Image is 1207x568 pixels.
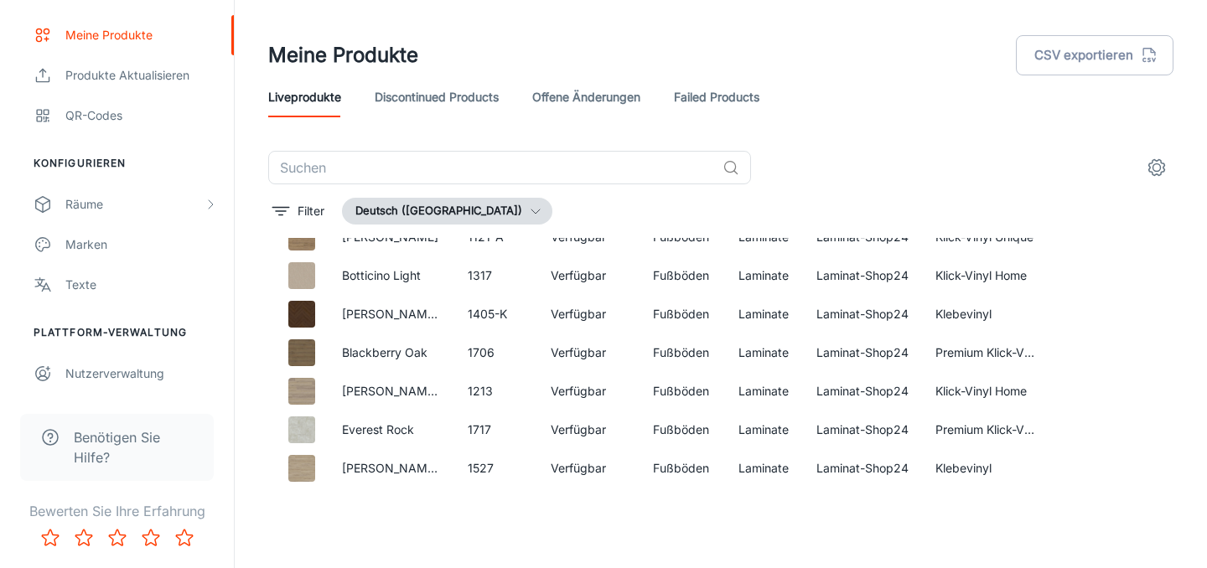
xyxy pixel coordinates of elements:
a: Everest Rock [342,422,414,436]
td: 1317 [454,256,537,295]
td: Klick-Vinyl Home [922,256,1048,295]
button: filter [268,198,329,225]
td: Laminate [725,295,803,333]
td: Verfügbar [537,256,640,295]
div: Marken [65,235,217,254]
td: Klick-Vinyl Home [922,372,1048,411]
td: Verfügbar [537,411,640,449]
td: 1213 [454,372,537,411]
button: Rate 3 star [101,521,134,555]
td: Klebevinyl [922,295,1048,333]
div: Nutzerverwaltung [65,364,217,383]
a: [PERSON_NAME] Wien [342,384,469,398]
td: Laminat-Shop24 [803,256,922,295]
a: Blackberry Oak [342,345,427,359]
td: Fußböden [640,372,725,411]
td: Fußböden [640,333,725,372]
td: Laminate [725,372,803,411]
a: offene Änderungen [532,77,640,117]
span: Benötigen Sie Hilfe? [74,427,194,467]
a: Botticino Light [342,268,421,282]
a: Discontinued Products [375,77,499,117]
td: Fußböden [640,295,725,333]
td: 1527 [454,449,537,488]
div: QR-Codes [65,106,217,125]
button: Deutsch ([GEOGRAPHIC_DATA]) [342,198,552,225]
td: 1405-K [454,295,537,333]
a: Failed Products [674,77,759,117]
button: Rate 4 star [134,521,168,555]
p: Filter [298,202,324,220]
a: Liveprodukte [268,77,341,117]
a: [PERSON_NAME] Draba Klebevinyl [342,307,535,321]
td: Laminate [725,449,803,488]
td: Laminate [725,256,803,295]
td: 1717 [454,411,537,449]
td: Fußböden [640,411,725,449]
td: Laminat-Shop24 [803,333,922,372]
div: Texte [65,276,217,294]
td: Laminate [725,411,803,449]
div: Räume [65,195,204,214]
td: Klebevinyl [922,449,1048,488]
td: 1706 [454,333,537,372]
input: Suchen [268,151,716,184]
td: Laminate [725,333,803,372]
td: Fußböden [640,449,725,488]
button: Rate 1 star [34,521,67,555]
td: Verfügbar [537,449,640,488]
a: [PERSON_NAME] [PERSON_NAME] Klebevinyl [342,461,598,475]
div: Meine Produkte [65,26,217,44]
button: settings [1140,151,1173,184]
td: Laminat-Shop24 [803,411,922,449]
button: Rate 2 star [67,521,101,555]
td: Verfügbar [537,295,640,333]
button: CSV exportieren [1016,35,1173,75]
div: Produkte aktualisieren [65,66,217,85]
button: Rate 5 star [168,521,201,555]
p: Bewerten Sie Ihre Erfahrung [13,501,220,521]
td: Laminat-Shop24 [803,449,922,488]
td: Premium Klick-Vinyl Ultimate [922,411,1048,449]
td: Verfügbar [537,372,640,411]
td: Verfügbar [537,333,640,372]
td: Premium Klick-Vinyl Ultimate [922,333,1048,372]
td: Fußböden [640,256,725,295]
td: Laminat-Shop24 [803,372,922,411]
h1: Meine Produkte [268,40,418,70]
td: Laminat-Shop24 [803,295,922,333]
